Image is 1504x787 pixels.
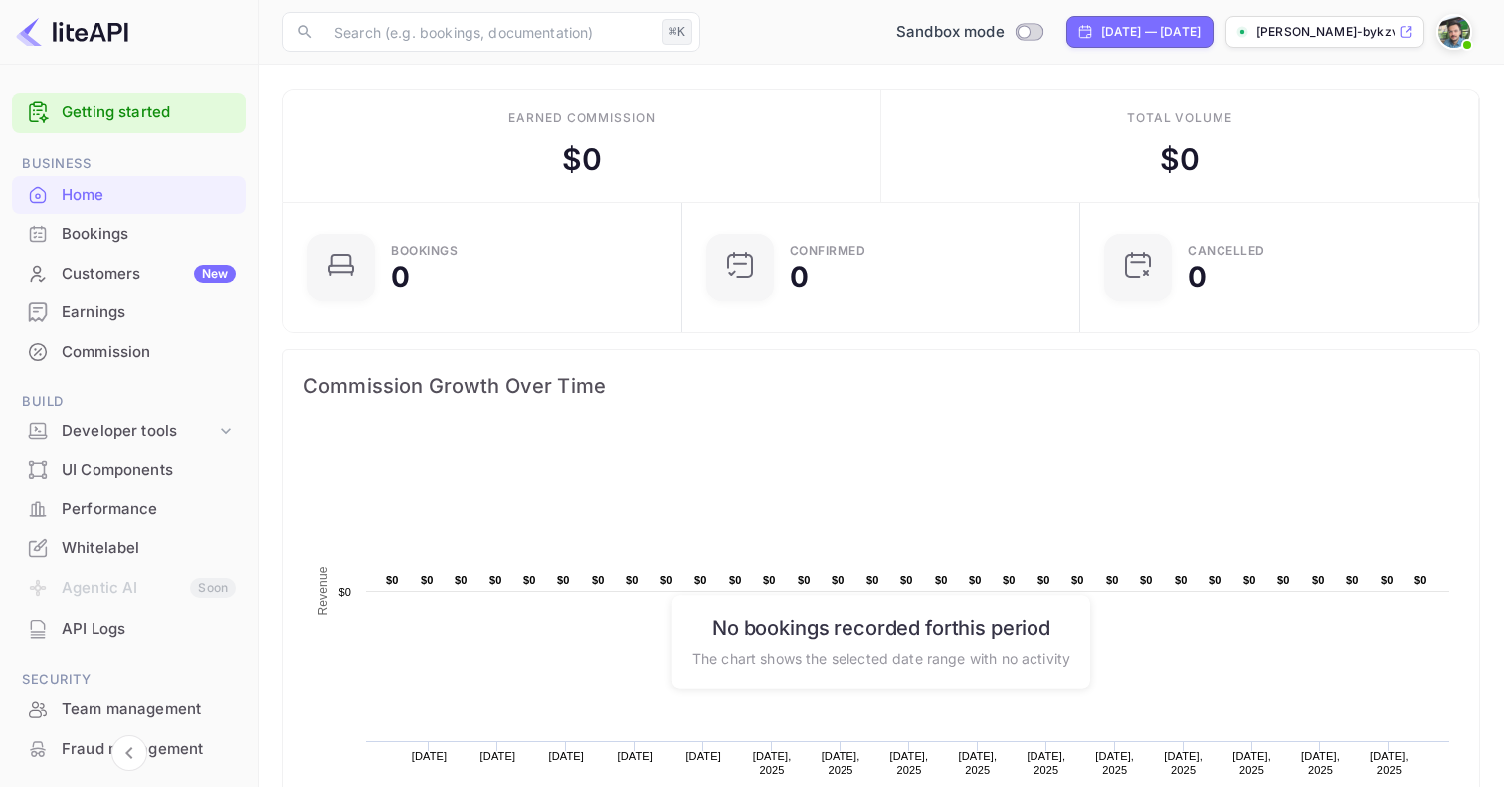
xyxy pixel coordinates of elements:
[692,615,1070,639] h6: No bookings recorded for this period
[1232,750,1271,776] text: [DATE], 2025
[562,137,602,182] div: $ 0
[62,498,236,521] div: Performance
[626,574,639,586] text: $0
[62,698,236,721] div: Team management
[12,215,246,252] a: Bookings
[1164,750,1203,776] text: [DATE], 2025
[790,263,809,291] div: 0
[480,750,516,762] text: [DATE]
[62,341,236,364] div: Commission
[303,370,1459,402] span: Commission Growth Over Time
[790,245,866,257] div: Confirmed
[1346,574,1359,586] text: $0
[1066,16,1214,48] div: Click to change the date range period
[753,750,792,776] text: [DATE], 2025
[316,566,330,615] text: Revenue
[1175,574,1188,586] text: $0
[12,491,246,529] div: Performance
[12,610,246,647] a: API Logs
[549,750,585,762] text: [DATE]
[694,574,707,586] text: $0
[523,574,536,586] text: $0
[386,574,399,586] text: $0
[12,730,246,769] div: Fraud management
[1188,263,1207,291] div: 0
[1312,574,1325,586] text: $0
[1037,574,1050,586] text: $0
[62,223,236,246] div: Bookings
[12,610,246,649] div: API Logs
[12,491,246,527] a: Performance
[12,669,246,690] span: Security
[455,574,468,586] text: $0
[1301,750,1340,776] text: [DATE], 2025
[12,391,246,413] span: Build
[12,451,246,488] a: UI Components
[12,414,246,449] div: Developer tools
[1256,23,1395,41] p: [PERSON_NAME]-bykzv.[PERSON_NAME]...
[1414,574,1427,586] text: $0
[391,245,458,257] div: Bookings
[489,574,502,586] text: $0
[866,574,879,586] text: $0
[1160,137,1200,182] div: $ 0
[62,459,236,482] div: UI Components
[692,647,1070,668] p: The chart shows the selected date range with no activity
[1370,750,1409,776] text: [DATE], 2025
[1140,574,1153,586] text: $0
[12,215,246,254] div: Bookings
[62,618,236,641] div: API Logs
[1243,574,1256,586] text: $0
[1438,16,1470,48] img: Ali Gajani
[1071,574,1084,586] text: $0
[508,109,656,127] div: Earned commission
[832,574,845,586] text: $0
[62,101,236,124] a: Getting started
[763,574,776,586] text: $0
[62,420,216,443] div: Developer tools
[12,176,246,213] a: Home
[896,21,1005,44] span: Sandbox mode
[412,750,448,762] text: [DATE]
[12,294,246,332] div: Earnings
[1003,574,1016,586] text: $0
[62,537,236,560] div: Whitelabel
[729,574,742,586] text: $0
[194,265,236,283] div: New
[421,574,434,586] text: $0
[662,19,692,45] div: ⌘K
[1106,574,1119,586] text: $0
[958,750,997,776] text: [DATE], 2025
[888,21,1050,44] div: Switch to Production mode
[12,93,246,133] div: Getting started
[1027,750,1065,776] text: [DATE], 2025
[592,574,605,586] text: $0
[12,690,246,729] div: Team management
[1277,574,1290,586] text: $0
[62,184,236,207] div: Home
[12,529,246,568] div: Whitelabel
[1095,750,1134,776] text: [DATE], 2025
[890,750,929,776] text: [DATE], 2025
[617,750,653,762] text: [DATE]
[62,301,236,324] div: Earnings
[62,263,236,286] div: Customers
[12,294,246,330] a: Earnings
[1127,109,1233,127] div: Total volume
[391,263,410,291] div: 0
[900,574,913,586] text: $0
[12,690,246,727] a: Team management
[1101,23,1201,41] div: [DATE] — [DATE]
[62,738,236,761] div: Fraud management
[111,735,147,771] button: Collapse navigation
[322,12,655,52] input: Search (e.g. bookings, documentation)
[12,333,246,372] div: Commission
[935,574,948,586] text: $0
[12,153,246,175] span: Business
[969,574,982,586] text: $0
[660,574,673,586] text: $0
[12,529,246,566] a: Whitelabel
[822,750,860,776] text: [DATE], 2025
[12,255,246,294] div: CustomersNew
[1381,574,1394,586] text: $0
